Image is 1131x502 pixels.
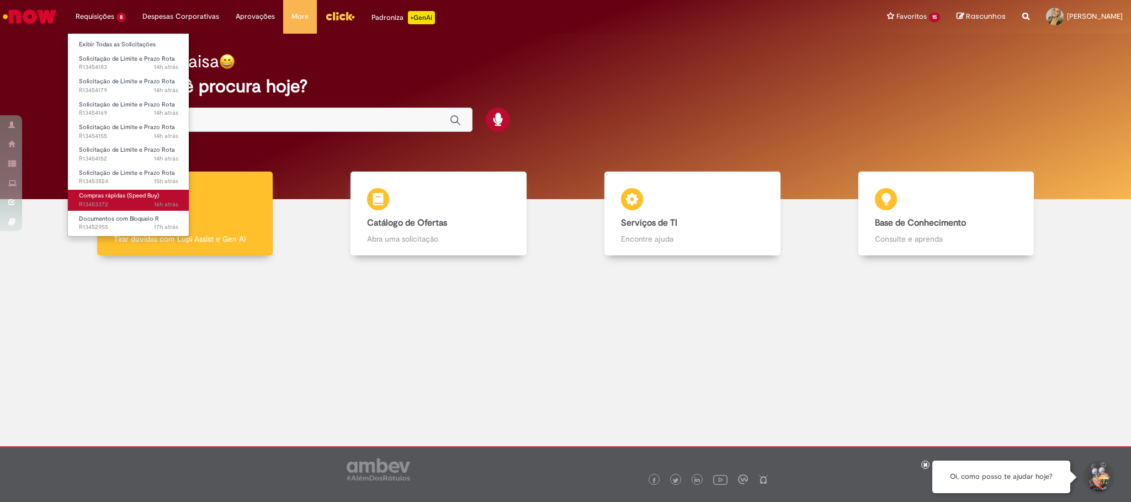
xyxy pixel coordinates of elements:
[154,177,178,185] span: 15h atrás
[58,172,312,256] a: Tirar dúvidas Tirar dúvidas com Lupi Assist e Gen Ai
[79,109,178,118] span: R13454169
[68,39,189,51] a: Exibir Todas as Solicitações
[99,77,1032,96] h2: O que você procura hoje?
[713,472,728,487] img: logo_footer_youtube.png
[68,213,189,233] a: Aberto R13452955 : Documentos com Bloqueio R
[673,478,678,483] img: logo_footer_twitter.png
[367,233,510,244] p: Abra uma solicitação
[68,190,189,210] a: Aberto R13453372 : Compras rápidas (Speed Buy)
[651,478,657,483] img: logo_footer_facebook.png
[79,77,175,86] span: Solicitação de Limite e Prazo Rota
[219,54,235,70] img: happy-face.png
[154,109,178,117] time: 27/08/2025 18:26:28
[68,121,189,142] a: Aberto R13454155 : Solicitação de Limite e Prazo Rota
[758,474,768,484] img: logo_footer_naosei.png
[154,86,178,94] span: 14h atrás
[154,132,178,140] time: 27/08/2025 18:21:28
[312,172,566,256] a: Catálogo de Ofertas Abra uma solicitação
[154,200,178,209] span: 16h atrás
[236,11,275,22] span: Aprovações
[79,169,175,177] span: Solicitação de Limite e Prazo Rota
[79,86,178,95] span: R13454179
[932,461,1070,493] div: Oi, como posso te ajudar hoje?
[154,177,178,185] time: 27/08/2025 17:08:57
[68,144,189,164] a: Aberto R13454152 : Solicitação de Limite e Prazo Rota
[154,86,178,94] time: 27/08/2025 18:31:52
[738,474,748,484] img: logo_footer_workplace.png
[154,132,178,140] span: 14h atrás
[875,233,1018,244] p: Consulte e aprenda
[79,215,159,223] span: Documentos com Bloqueio R
[154,154,178,163] span: 14h atrás
[154,109,178,117] span: 14h atrás
[566,172,820,256] a: Serviços de TI Encontre ajuda
[875,217,966,228] b: Base de Conhecimento
[68,99,189,119] a: Aberto R13454169 : Solicitação de Limite e Prazo Rota
[1081,461,1114,494] button: Iniciar Conversa de Suporte
[291,11,309,22] span: More
[79,132,178,141] span: R13454155
[367,217,447,228] b: Catálogo de Ofertas
[76,11,114,22] span: Requisições
[79,100,175,109] span: Solicitação de Limite e Prazo Rota
[79,63,178,72] span: R13454183
[79,223,178,232] span: R13452955
[79,191,159,200] span: Compras rápidas (Speed Buy)
[154,63,178,71] time: 27/08/2025 18:33:34
[819,172,1073,256] a: Base de Conhecimento Consulte e aprenda
[621,217,677,228] b: Serviços de TI
[966,11,1006,22] span: Rascunhos
[347,458,410,480] img: logo_footer_ambev_rotulo_gray.png
[79,177,178,186] span: R13453824
[896,11,927,22] span: Favoritos
[408,11,435,24] p: +GenAi
[694,477,700,484] img: logo_footer_linkedin.png
[142,11,219,22] span: Despesas Corporativas
[114,233,257,244] p: Tirar dúvidas com Lupi Assist e Gen Ai
[154,200,178,209] time: 27/08/2025 15:59:20
[68,76,189,96] a: Aberto R13454179 : Solicitação de Limite e Prazo Rota
[325,8,355,24] img: click_logo_yellow_360x200.png
[79,55,175,63] span: Solicitação de Limite e Prazo Rota
[154,223,178,231] span: 17h atrás
[79,146,175,154] span: Solicitação de Limite e Prazo Rota
[957,12,1006,22] a: Rascunhos
[79,200,178,209] span: R13453372
[154,63,178,71] span: 14h atrás
[79,154,178,163] span: R13454152
[154,154,178,163] time: 27/08/2025 18:20:08
[371,11,435,24] div: Padroniza
[1,6,58,28] img: ServiceNow
[154,223,178,231] time: 27/08/2025 14:58:26
[1067,12,1123,21] span: [PERSON_NAME]
[79,123,175,131] span: Solicitação de Limite e Prazo Rota
[116,13,126,22] span: 8
[68,53,189,73] a: Aberto R13454183 : Solicitação de Limite e Prazo Rota
[929,13,940,22] span: 15
[68,167,189,188] a: Aberto R13453824 : Solicitação de Limite e Prazo Rota
[621,233,764,244] p: Encontre ajuda
[67,33,189,237] ul: Requisições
